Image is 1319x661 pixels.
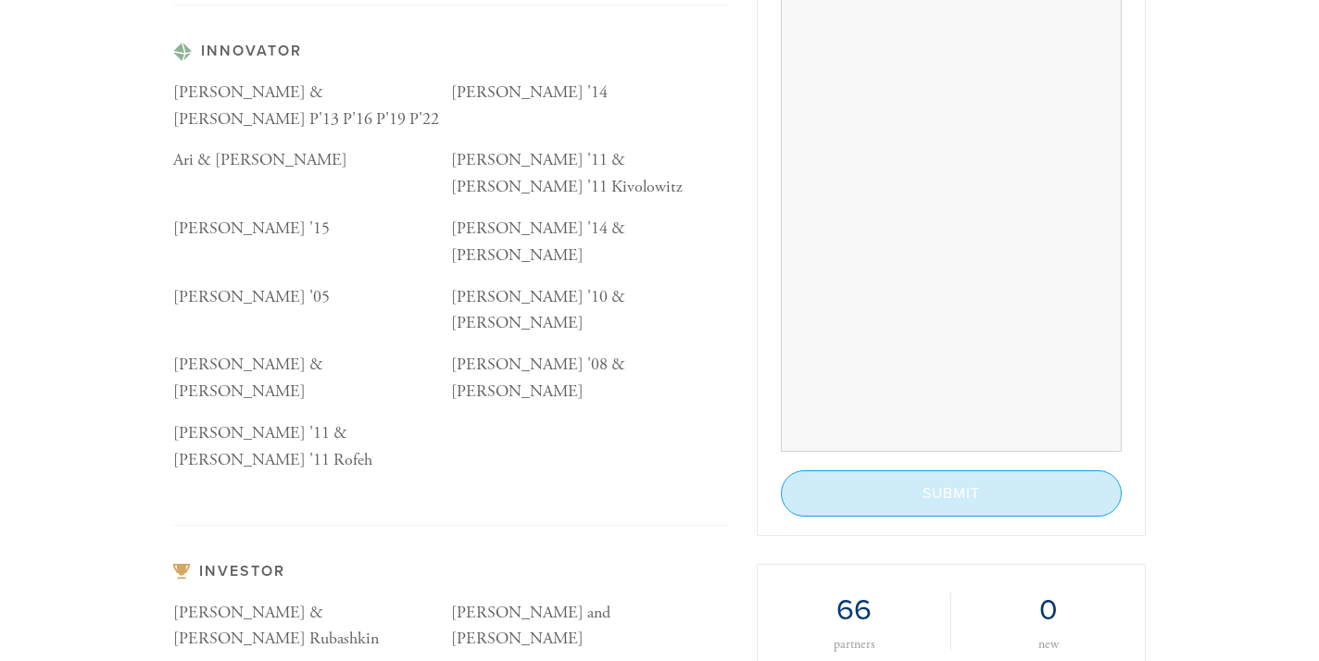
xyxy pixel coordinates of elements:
p: Ari & [PERSON_NAME] [173,147,451,174]
img: pp-platinum.svg [173,43,192,61]
h3: Innovator [173,43,729,61]
p: [PERSON_NAME] '14 [451,80,729,106]
div: new [979,638,1117,651]
p: [PERSON_NAME] & [PERSON_NAME] [173,352,451,405]
h3: Investor [173,563,729,580]
p: [PERSON_NAME] '14 & [PERSON_NAME] [451,216,729,269]
p: [PERSON_NAME] and [PERSON_NAME] [451,600,729,654]
h2: 66 [785,592,923,628]
div: partners [785,638,923,651]
img: pp-gold.svg [173,564,190,580]
h2: 0 [979,592,1117,628]
p: [PERSON_NAME] '08 & [PERSON_NAME] [451,352,729,405]
p: [PERSON_NAME] '10 & [PERSON_NAME] [451,284,729,338]
p: [PERSON_NAME] & [PERSON_NAME] Rubashkin [173,600,451,654]
p: [PERSON_NAME] '15 [173,216,451,243]
p: [PERSON_NAME] & [PERSON_NAME] P'13 P'16 P'19 P'22 [173,80,451,133]
p: [PERSON_NAME] '11 & [PERSON_NAME] '11 Rofeh [173,420,451,474]
input: Submit [781,470,1122,517]
p: [PERSON_NAME] '11 & [PERSON_NAME] '11 Kivolowitz [451,147,729,201]
p: [PERSON_NAME] '05 [173,284,451,311]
